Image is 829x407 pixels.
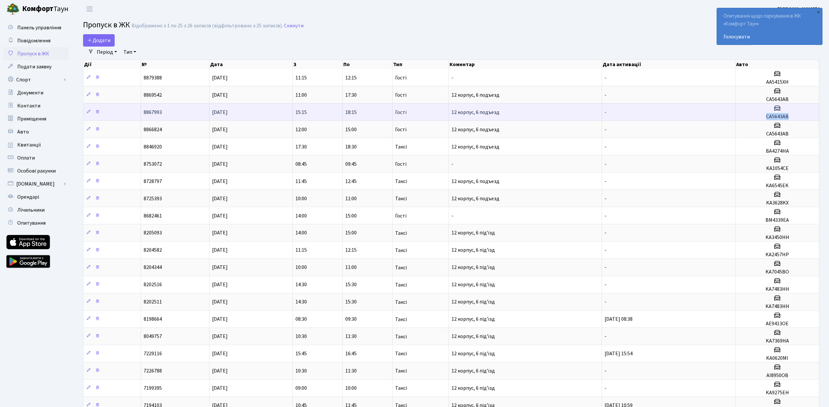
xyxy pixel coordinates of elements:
span: - [451,212,453,219]
span: 15:30 [345,281,357,288]
span: [DATE] [212,350,228,357]
span: Таксі [395,300,407,305]
span: 08:45 [295,161,307,168]
span: Приміщення [17,115,46,122]
span: 16:45 [345,350,357,357]
span: 11:00 [295,91,307,99]
h5: AA5415XH [738,79,816,85]
a: Авто [3,125,68,138]
span: 12:15 [345,74,357,81]
th: Дії [83,60,141,69]
span: 11:45 [295,178,307,185]
span: - [605,367,607,374]
span: - [605,247,607,254]
img: logo.png [7,3,20,16]
span: 15:00 [345,126,357,133]
h5: BM4339EA [738,217,816,223]
span: [DATE] [212,109,228,116]
span: - [605,333,607,340]
a: Пропуск в ЖК [3,47,68,60]
span: - [605,126,607,133]
a: Тип [121,47,139,58]
div: Опитування щодо паркування в ЖК «Комфорт Таун» [717,8,822,45]
span: 14:00 [295,212,307,219]
span: 15:00 [345,212,357,219]
th: Дата [209,60,293,69]
span: 12 корпус, 6 під'їзд [451,299,495,306]
a: [PERSON_NAME] І. [778,5,821,13]
span: [DATE] 15:54 [605,350,633,357]
span: 10:30 [295,333,307,340]
span: 8204582 [144,247,162,254]
span: 18:15 [345,109,357,116]
h5: BA4274HA [738,148,816,154]
span: [DATE] [212,143,228,150]
span: Таксі [395,282,407,288]
div: Відображено з 1 по 25 з 26 записів (відфільтровано з 25 записів). [132,23,283,29]
span: 8682461 [144,212,162,219]
span: Пропуск в ЖК [83,19,130,31]
span: 12 корпус, 6 під'їзд [451,367,495,374]
span: Гості [395,75,407,80]
span: Додати [87,37,110,44]
span: [DATE] [212,91,228,99]
span: [DATE] [212,299,228,306]
b: [PERSON_NAME] І. [778,6,821,13]
span: 12 корпус, 6 подъезд [451,195,499,202]
span: 14:30 [295,299,307,306]
span: Подати заявку [17,63,51,70]
span: 10:00 [295,264,307,271]
span: - [605,143,607,150]
span: Контакти [17,102,40,109]
span: 12 корпус, 6 під'їзд [451,281,495,288]
a: Голосувати [723,33,816,41]
span: Опитування [17,219,46,227]
span: [DATE] [212,385,228,392]
span: [DATE] [212,212,228,219]
span: - [605,195,607,202]
span: Таксі [395,196,407,201]
a: Документи [3,86,68,99]
button: Переключити навігацію [81,4,98,14]
a: Спорт [3,73,68,86]
span: 11:30 [345,367,357,374]
span: 08:30 [295,316,307,323]
span: 12 корпус, 6 подъезд [451,91,499,99]
span: 12 корпус, 6 подъезд [451,178,499,185]
span: - [605,109,607,116]
span: Оплати [17,154,35,161]
span: 11:15 [295,74,307,81]
span: - [605,230,607,237]
th: Авто [736,60,819,69]
span: 12 корпус, 6 під'їзд [451,230,495,237]
span: Таксі [395,317,407,322]
th: По [343,60,393,69]
h5: KA7483HH [738,303,816,310]
span: 8867993 [144,109,162,116]
span: [DATE] [212,230,228,237]
span: Особові рахунки [17,167,56,175]
h5: СА5643АВ [738,114,816,120]
span: - [451,161,453,168]
span: 12 корпус, 6 під'їзд [451,333,495,340]
th: З [293,60,343,69]
span: Гості [395,92,407,98]
th: Коментар [449,60,602,69]
span: 15:00 [345,230,357,237]
a: Додати [83,34,115,47]
span: 8202511 [144,299,162,306]
h5: KA3450HH [738,234,816,241]
span: [DATE] [212,264,228,271]
span: - [605,91,607,99]
span: 12:00 [295,126,307,133]
span: Гості [395,127,407,132]
span: [DATE] [212,316,228,323]
span: 8869542 [144,91,162,99]
span: Авто [17,128,29,135]
span: Таксі [395,231,407,236]
h5: KA0620MI [738,355,816,361]
b: Комфорт [22,4,53,14]
span: Пропуск в ЖК [17,50,49,57]
a: Квитанції [3,138,68,151]
span: 7226788 [144,367,162,374]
